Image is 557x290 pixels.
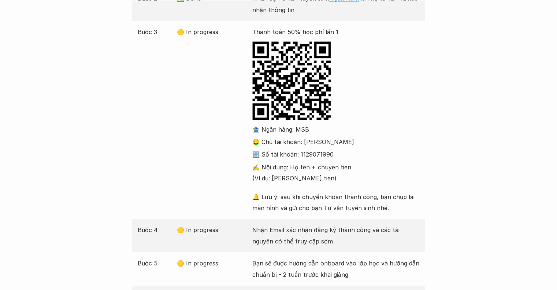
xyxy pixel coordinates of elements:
p: Bước 5 [138,258,174,269]
p: 🤑 Chủ tài khoản: [PERSON_NAME] [252,136,420,147]
p: 🟡 In progress [177,26,249,37]
p: Nhận Email xác nhận đăng ký thành công và các tài nguyên có thể truy cập sớm [252,224,420,247]
p: 🟡 In progress [177,258,249,269]
p: 🔢 Số tài khoản: 1129071990 [252,149,420,160]
p: Bước 3 [138,26,174,37]
p: 🏦 Ngân hàng: MSB [252,124,420,135]
p: Bước 4 [138,224,174,235]
p: ✍️ Nội dung: Họ tên + chuyen tien (Ví dụ: [PERSON_NAME] tien) [252,162,420,184]
p: 🔔 Lưu ý: sau khi chuyển khoản thành công, bạn chụp lại màn hình và gửi cho bạn Tư vấn tuyển sinh ... [252,191,420,214]
p: Bạn sẽ được hướng dẫn onboard vào lớp học và hướng dẫn chuẩn bị - 2 tuần trước khai giảng [252,258,420,280]
p: 🟡 In progress [177,224,249,235]
p: Thanh toán 50% học phí lần 1 [252,26,420,37]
